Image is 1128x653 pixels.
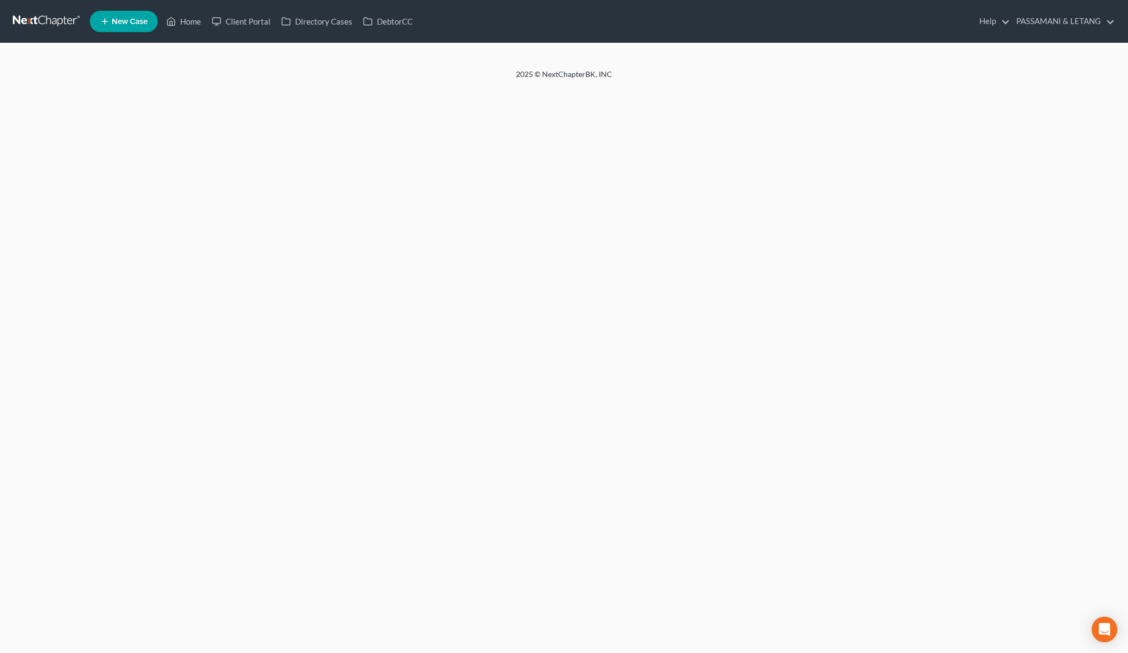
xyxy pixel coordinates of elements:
a: Help [974,12,1010,31]
a: Home [161,12,206,31]
div: 2025 © NextChapterBK, INC [259,69,869,88]
div: Open Intercom Messenger [1092,617,1117,642]
a: Client Portal [206,12,276,31]
a: PASSAMANI & LETANG [1011,12,1115,31]
a: DebtorCC [358,12,418,31]
new-legal-case-button: New Case [90,11,158,32]
a: Directory Cases [276,12,358,31]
